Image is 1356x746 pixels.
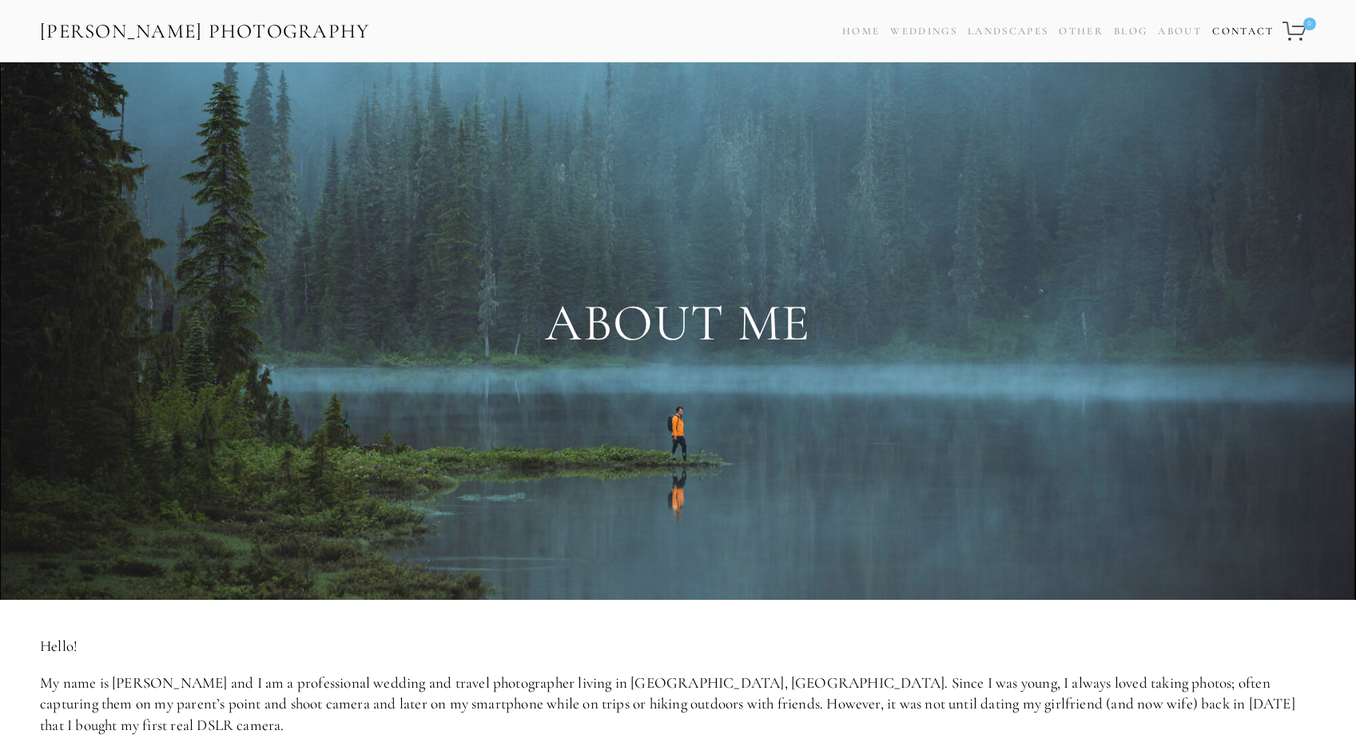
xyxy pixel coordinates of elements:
p: My name is [PERSON_NAME] and I am a professional wedding and travel photographer living in [GEOGR... [40,673,1316,736]
a: About [1158,20,1202,43]
a: 0 items in cart [1280,12,1318,50]
a: Contact [1212,20,1274,43]
a: Weddings [890,25,957,38]
a: Blog [1114,20,1147,43]
h1: About Me [40,295,1316,352]
a: Home [842,20,880,43]
a: [PERSON_NAME] Photography [38,14,372,50]
a: Other [1059,25,1103,38]
span: 0 [1303,18,1316,30]
a: Landscapes [968,25,1048,38]
p: Hello! [40,636,1316,657]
